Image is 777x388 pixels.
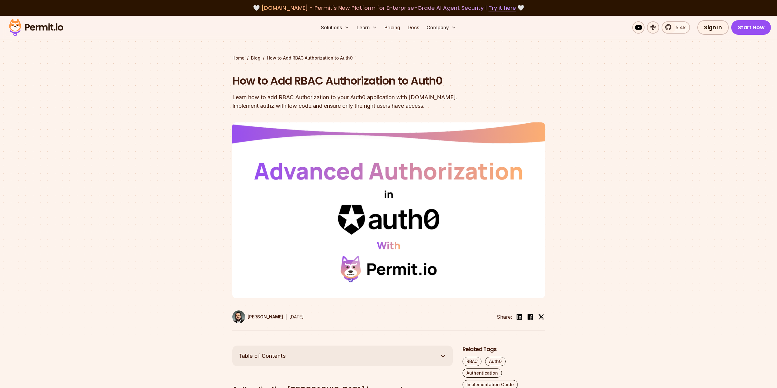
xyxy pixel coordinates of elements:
a: Blog [251,55,260,61]
div: 🤍 🤍 [15,4,762,12]
button: Table of Contents [232,346,453,366]
img: linkedin [516,313,523,321]
a: Sign In [697,20,729,35]
li: Share: [497,313,512,321]
a: Docs [405,21,422,34]
img: facebook [527,313,534,321]
a: 5.4k [662,21,690,34]
a: RBAC [463,357,481,366]
img: Permit logo [6,17,66,38]
span: 5.4k [672,24,686,31]
p: [PERSON_NAME] [248,314,283,320]
div: | [285,313,287,321]
button: Learn [354,21,379,34]
a: Try it here [488,4,516,12]
a: Start Now [731,20,771,35]
a: Auth0 [485,357,506,366]
img: twitter [538,314,544,320]
h2: Related Tags [463,346,545,353]
h1: How to Add RBAC Authorization to Auth0 [232,73,467,89]
span: Table of Contents [238,352,286,360]
div: Learn how to add RBAC Authorization to your Auth0 application with [DOMAIN_NAME]. Implement authz... [232,93,467,110]
button: Company [424,21,459,34]
a: Home [232,55,245,61]
time: [DATE] [289,314,304,319]
img: Gabriel L. Manor [232,310,245,323]
button: Solutions [318,21,352,34]
div: / / [232,55,545,61]
a: [PERSON_NAME] [232,310,283,323]
a: Authentication [463,368,502,378]
img: How to Add RBAC Authorization to Auth0 [232,122,545,298]
a: Pricing [382,21,403,34]
span: [DOMAIN_NAME] - Permit's New Platform for Enterprise-Grade AI Agent Security | [261,4,516,12]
